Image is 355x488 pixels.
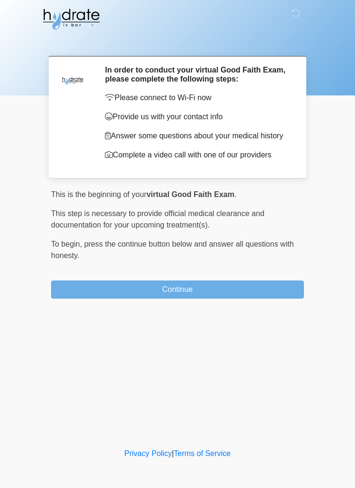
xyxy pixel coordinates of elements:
[105,65,290,83] h2: In order to conduct your virtual Good Faith Exam, please complete the following steps:
[105,92,290,104] p: Please connect to Wi-Fi now
[234,190,236,198] span: .
[51,190,146,198] span: This is the beginning of your
[42,7,101,31] img: Hydrate IV Bar - Glendale Logo
[146,190,234,198] strong: virtual Good Faith Exam
[105,149,290,161] p: Complete a video call with one of our providers
[51,240,294,260] span: press the continue button below and answer all questions with honesty.
[51,209,264,229] span: This step is necessary to provide official medical clearance and documentation for your upcoming ...
[105,111,290,123] p: Provide us with your contact info
[51,280,304,299] button: Continue
[44,34,311,52] h1: ‎ ‎ ‎
[58,65,87,94] img: Agent Avatar
[105,130,290,142] p: Answer some questions about your medical history
[125,449,172,457] a: Privacy Policy
[51,240,84,248] span: To begin,
[174,449,230,457] a: Terms of Service
[172,449,174,457] a: |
